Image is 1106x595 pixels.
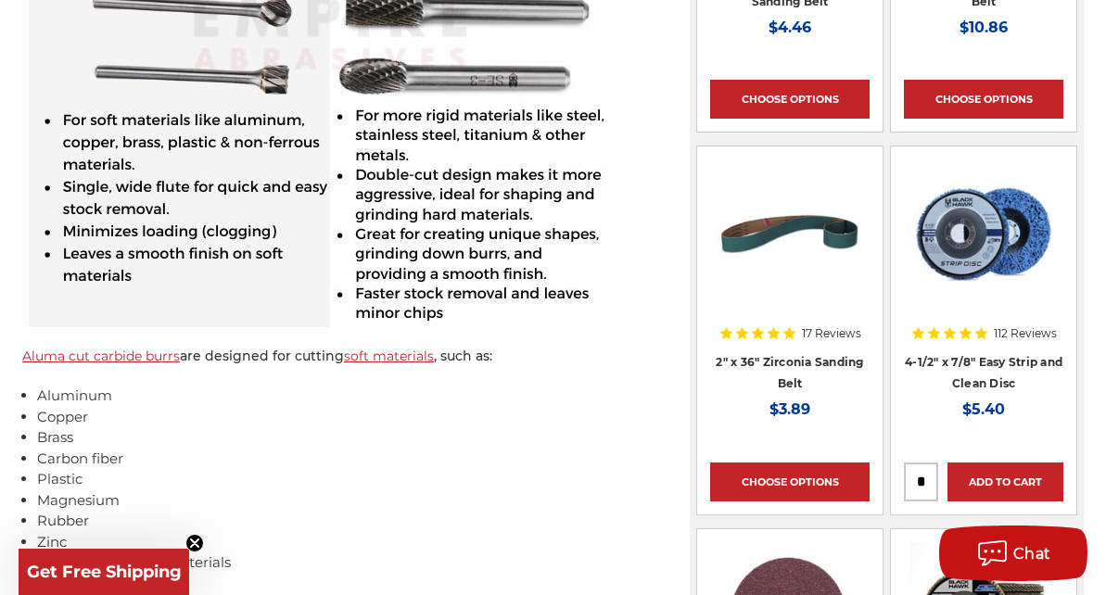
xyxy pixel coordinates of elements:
li: Aluminum [37,386,638,407]
a: Add to Cart [947,462,1063,501]
li: Zinc [37,532,638,553]
span: Chat [1013,545,1051,563]
span: 17 Reviews [802,328,861,339]
img: 4-1/2" x 7/8" Easy Strip and Clean Disc [904,159,1063,308]
a: Choose Options [710,462,870,501]
div: Get Free ShippingClose teaser [19,549,189,595]
span: 112 Reviews [994,328,1057,339]
a: 4-1/2" x 7/8" Easy Strip and Clean Disc [905,355,1062,390]
a: 2" x 36" Zirconia Pipe Sanding Belt [710,159,870,319]
a: 4-1/2" x 7/8" Easy Strip and Clean Disc [904,159,1063,319]
li: Rubber [37,511,638,532]
a: soft materials [344,348,434,364]
button: Chat [939,525,1087,581]
a: 2" x 36" Zirconia Sanding Belt [716,355,863,390]
span: $3.89 [769,400,810,418]
span: Get Free Shipping [27,562,182,582]
a: Choose Options [904,80,1063,119]
button: Close teaser [185,534,204,552]
li: Brass [37,427,638,449]
a: Aluma cut carbide burrs [22,348,180,364]
span: $4.46 [769,19,811,36]
li: Copper [37,407,638,428]
li: Plastic [37,469,638,490]
img: 2" x 36" Zirconia Pipe Sanding Belt [716,159,864,308]
span: $5.40 [962,400,1005,418]
li: Carbon fiber [37,449,638,470]
li: Magnesium [37,490,638,512]
span: $10.86 [960,19,1008,36]
li: Other non-ferrous materials [37,552,638,574]
p: are designed for cutting , such as: [22,347,638,366]
a: Choose Options [710,80,870,119]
